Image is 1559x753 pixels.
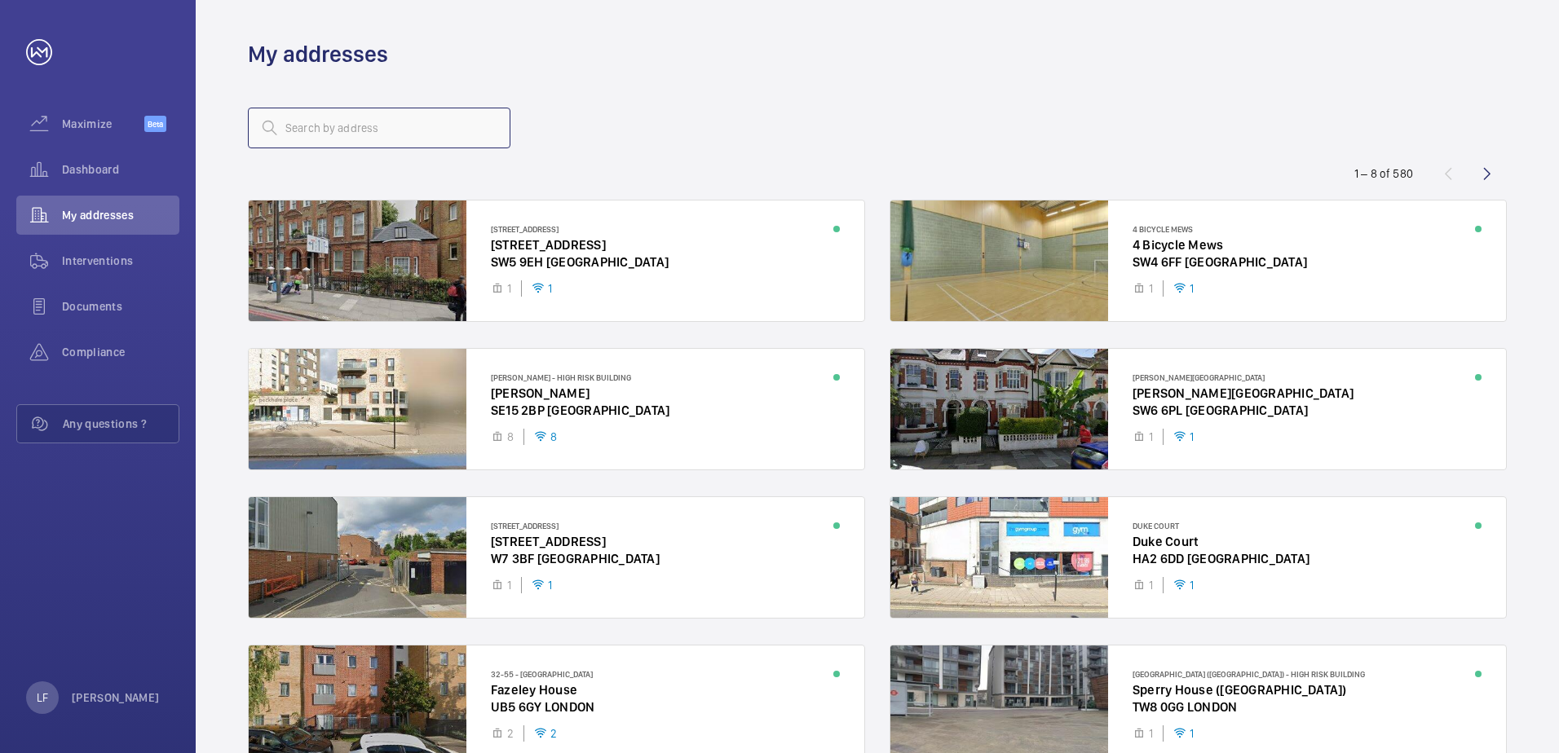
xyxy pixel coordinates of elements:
input: Search by address [248,108,510,148]
span: Documents [62,298,179,315]
span: Interventions [62,253,179,269]
span: Maximize [62,116,144,132]
h1: My addresses [248,39,388,69]
span: My addresses [62,207,179,223]
div: 1 – 8 of 580 [1354,165,1413,182]
span: Any questions ? [63,416,179,432]
span: Dashboard [62,161,179,178]
p: [PERSON_NAME] [72,689,160,706]
span: Beta [144,116,166,132]
p: LF [37,689,48,706]
span: Compliance [62,344,179,360]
